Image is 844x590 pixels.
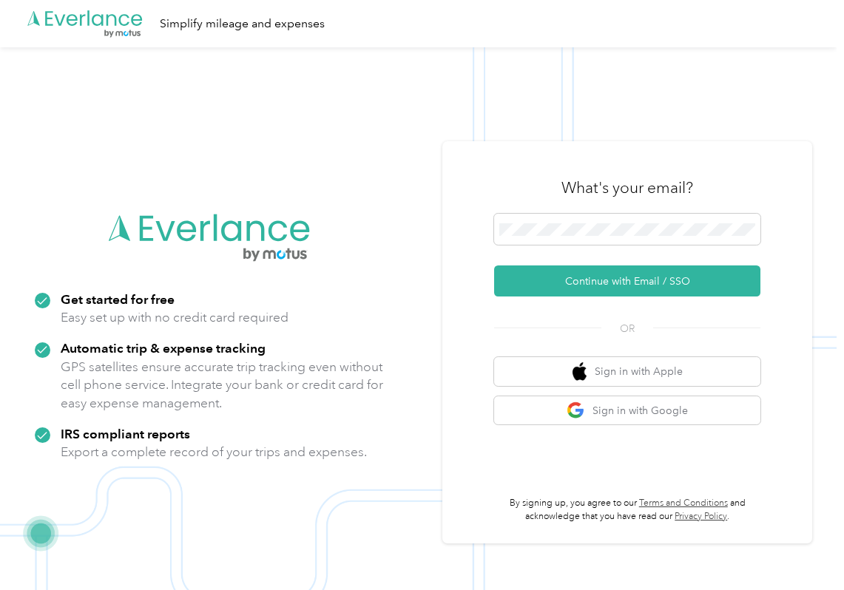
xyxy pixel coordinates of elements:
button: apple logoSign in with Apple [494,357,760,386]
div: Simplify mileage and expenses [160,15,325,33]
strong: Automatic trip & expense tracking [61,340,266,356]
p: By signing up, you agree to our and acknowledge that you have read our . [494,497,760,523]
img: apple logo [573,362,587,381]
img: google logo [567,401,585,420]
h3: What's your email? [561,177,693,198]
a: Privacy Policy [675,511,727,522]
span: OR [601,321,653,336]
p: Easy set up with no credit card required [61,308,288,327]
button: google logoSign in with Google [494,396,760,425]
a: Terms and Conditions [639,498,728,509]
iframe: Everlance-gr Chat Button Frame [761,507,844,590]
strong: IRS compliant reports [61,426,190,441]
p: Export a complete record of your trips and expenses. [61,443,367,461]
button: Continue with Email / SSO [494,265,760,296]
p: GPS satellites ensure accurate trip tracking even without cell phone service. Integrate your bank... [61,358,384,413]
strong: Get started for free [61,291,175,307]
